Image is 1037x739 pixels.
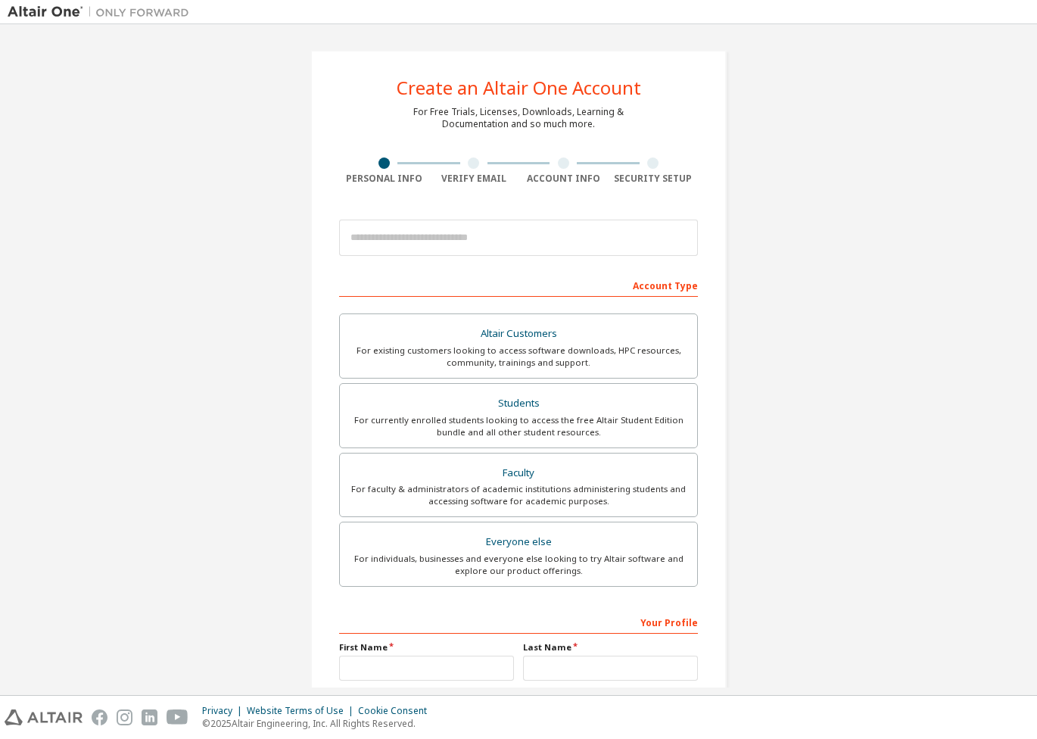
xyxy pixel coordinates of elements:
div: For Free Trials, Licenses, Downloads, Learning & Documentation and so much more. [413,106,624,130]
div: Personal Info [339,173,429,185]
div: For currently enrolled students looking to access the free Altair Student Edition bundle and all ... [349,414,688,438]
div: Privacy [202,705,247,717]
img: linkedin.svg [142,709,157,725]
p: © 2025 Altair Engineering, Inc. All Rights Reserved. [202,717,436,730]
img: facebook.svg [92,709,107,725]
div: For individuals, businesses and everyone else looking to try Altair software and explore our prod... [349,553,688,577]
div: Website Terms of Use [247,705,358,717]
div: Account Info [518,173,609,185]
div: Security Setup [609,173,699,185]
div: Account Type [339,273,698,297]
div: Everyone else [349,532,688,553]
div: Your Profile [339,610,698,634]
div: Cookie Consent [358,705,436,717]
label: Last Name [523,641,698,653]
div: For existing customers looking to access software downloads, HPC resources, community, trainings ... [349,345,688,369]
div: Faculty [349,463,688,484]
img: instagram.svg [117,709,132,725]
div: Create an Altair One Account [397,79,641,97]
div: Verify Email [429,173,519,185]
img: youtube.svg [167,709,188,725]
div: For faculty & administrators of academic institutions administering students and accessing softwa... [349,483,688,507]
div: Altair Customers [349,323,688,345]
div: Students [349,393,688,414]
label: First Name [339,641,514,653]
img: Altair One [8,5,197,20]
img: altair_logo.svg [5,709,83,725]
